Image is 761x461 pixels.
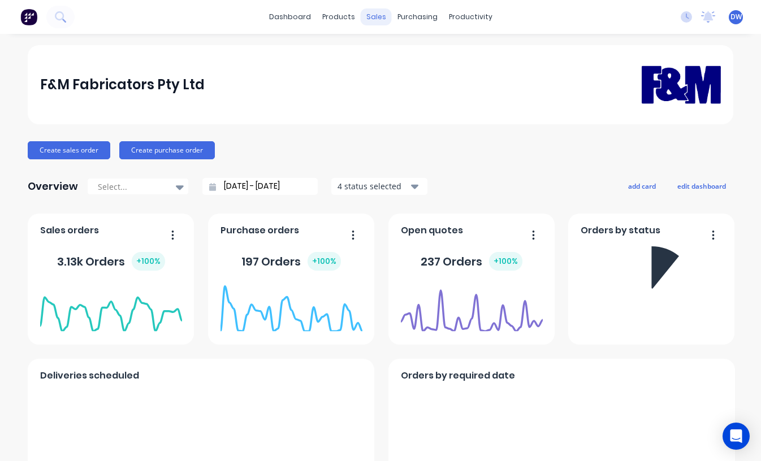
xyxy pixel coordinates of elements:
[642,49,721,120] img: F&M Fabricators Pty Ltd
[241,252,341,271] div: 197 Orders
[220,224,299,237] span: Purchase orders
[40,73,205,96] div: F&M Fabricators Pty Ltd
[28,175,78,198] div: Overview
[308,252,341,271] div: + 100 %
[20,8,37,25] img: Factory
[317,8,361,25] div: products
[401,224,463,237] span: Open quotes
[670,179,733,193] button: edit dashboard
[40,224,99,237] span: Sales orders
[338,180,409,192] div: 4 status selected
[361,8,392,25] div: sales
[28,141,110,159] button: Create sales order
[57,252,165,271] div: 3.13k Orders
[621,179,663,193] button: add card
[392,8,443,25] div: purchasing
[331,178,427,195] button: 4 status selected
[723,423,750,450] div: Open Intercom Messenger
[489,252,522,271] div: + 100 %
[119,141,215,159] button: Create purchase order
[132,252,165,271] div: + 100 %
[421,252,522,271] div: 237 Orders
[730,12,742,22] span: DW
[581,224,660,237] span: Orders by status
[263,8,317,25] a: dashboard
[443,8,498,25] div: productivity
